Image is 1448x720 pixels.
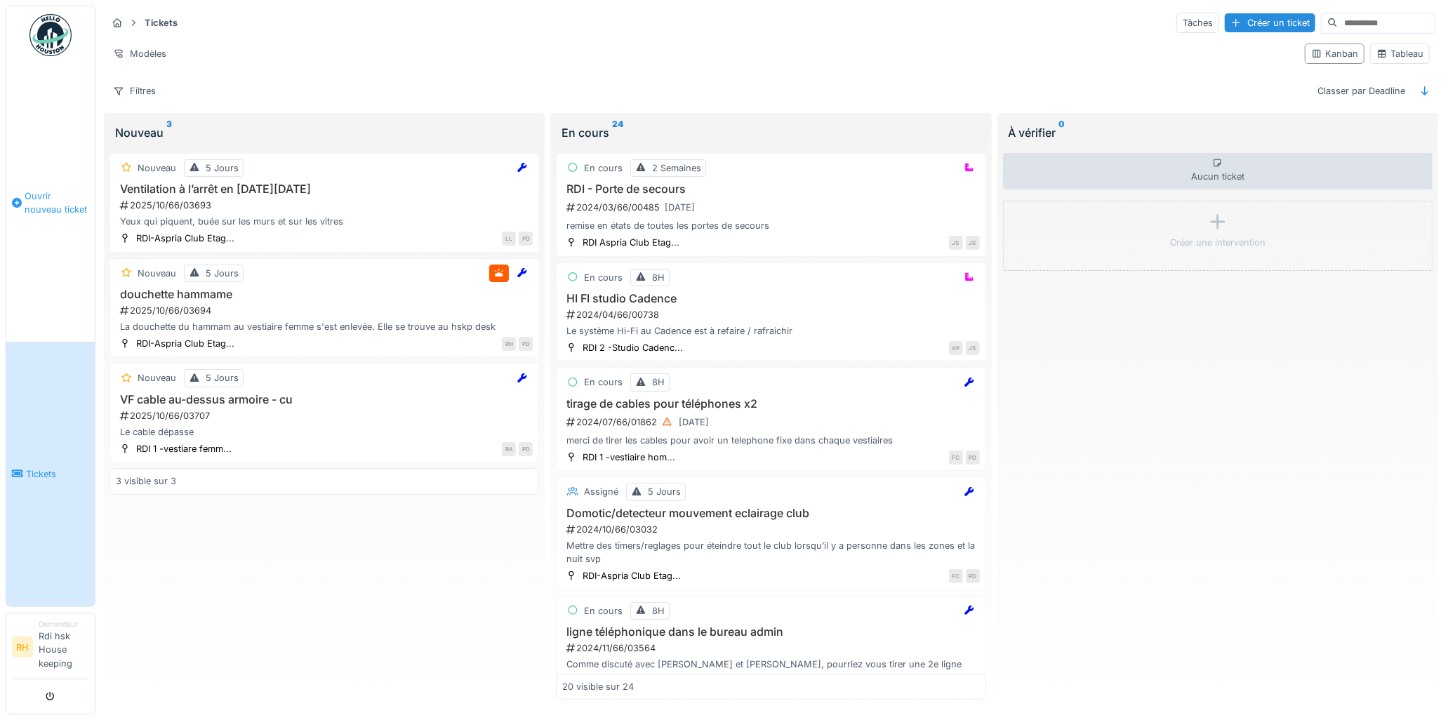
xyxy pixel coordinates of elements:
h3: ligne téléphonique dans le bureau admin [562,625,979,639]
div: 3 visible sur 3 [116,474,176,488]
a: Tickets [6,342,95,606]
div: 20 visible sur 24 [562,680,634,693]
div: Créer une intervention [1170,236,1266,249]
div: Aucun ticket [1003,153,1433,189]
h3: tirage de cables pour téléphones x2 [562,397,979,411]
div: RDI-Aspria Club Etag... [136,232,234,245]
div: JS [966,236,980,250]
div: PD [966,569,980,583]
div: RA [502,442,516,456]
div: 2 Semaines [652,161,701,175]
div: PD [519,442,533,456]
div: PD [966,451,980,465]
div: 2024/07/66/01862 [565,413,979,431]
sup: 0 [1059,124,1065,141]
div: FC [949,569,963,583]
div: 2025/10/66/03707 [119,409,533,422]
h3: RDI - Porte de secours [562,182,979,196]
div: Nouveau [138,267,176,280]
h3: Ventilation à l’arrêt en [DATE][DATE] [116,182,533,196]
div: Mettre des timers/reglages pour éteindre tout le club lorsqu’il y a personne dans les zones et la... [562,539,979,566]
sup: 3 [166,124,172,141]
div: En cours [584,375,623,389]
div: Classer par Deadline [1311,81,1412,101]
div: [DATE] [679,415,709,429]
div: En cours [584,604,623,618]
div: 8H [652,604,665,618]
div: Nouveau [115,124,533,141]
div: RDI 1 -vestiaire hom... [583,451,675,464]
span: Tickets [26,467,89,481]
img: Badge_color-CXgf-gQk.svg [29,14,72,56]
div: PD [519,232,533,246]
div: Comme discuté avec [PERSON_NAME] et [PERSON_NAME], pourriez vous tirer une 2e ligne téléphonique ... [562,658,979,684]
div: 8H [652,271,665,284]
div: RDI Aspria Club Etag... [583,236,679,249]
h3: douchette hammame [116,288,533,301]
div: 5 Jours [206,161,239,175]
h3: Domotic/detecteur mouvement eclairage club [562,507,979,520]
div: En cours [562,124,980,141]
div: remise en états de toutes les portes de secours [562,219,979,232]
div: RDI-Aspria Club Etag... [583,569,681,582]
div: JS [949,236,963,250]
div: 2025/10/66/03694 [119,304,533,317]
div: RDI-Aspria Club Etag... [136,337,234,350]
div: En cours [584,161,623,175]
div: Créer un ticket [1225,13,1315,32]
div: LL [502,232,516,246]
div: 5 Jours [206,267,239,280]
div: XP [949,341,963,355]
div: RDI 2 -Studio Cadenc... [583,341,683,354]
div: 2024/04/66/00738 [565,308,979,321]
div: Nouveau [138,161,176,175]
div: 5 Jours [206,371,239,385]
div: 2024/11/66/03564 [565,641,979,655]
div: Tableau [1376,47,1423,60]
div: Le cable dépasse [116,425,533,439]
div: 5 Jours [648,485,681,498]
a: RH DemandeurRdi hsk House keeping [12,619,89,679]
div: Tâches [1176,13,1219,33]
div: RH [502,337,516,351]
div: 8H [652,375,665,389]
div: Yeux qui piquent, buée sur les murs et sur les vitres [116,215,533,228]
div: merci de tirer les cables pour avoir un telephone fixe dans chaque vestiaires [562,434,979,447]
div: À vérifier [1009,124,1427,141]
div: Filtres [107,81,162,101]
div: Demandeur [39,619,89,629]
a: Ouvrir nouveau ticket [6,64,95,342]
strong: Tickets [139,16,183,29]
div: Le système Hi-Fi au Cadence est à refaire / rafraichir [562,324,979,338]
div: FC [949,451,963,465]
div: 2024/10/66/03032 [565,523,979,536]
li: RH [12,636,33,658]
div: PD [519,337,533,351]
div: RDI 1 -vestiare femm... [136,442,232,455]
div: Kanban [1311,47,1358,60]
h3: HI FI studio Cadence [562,292,979,305]
span: Ouvrir nouveau ticket [25,189,89,216]
div: Nouveau [138,371,176,385]
div: 2025/10/66/03693 [119,199,533,212]
div: JS [966,341,980,355]
li: Rdi hsk House keeping [39,619,89,676]
div: 2024/03/66/00485 [565,199,979,216]
div: Modèles [107,44,173,64]
div: [DATE] [665,201,695,214]
sup: 24 [612,124,623,141]
div: En cours [584,271,623,284]
h3: VF cable au-dessus armoire - cu [116,393,533,406]
div: Assigné [584,485,618,498]
div: La douchette du hammam au vestiaire femme s'est enlevée. Elle se trouve au hskp desk [116,320,533,333]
